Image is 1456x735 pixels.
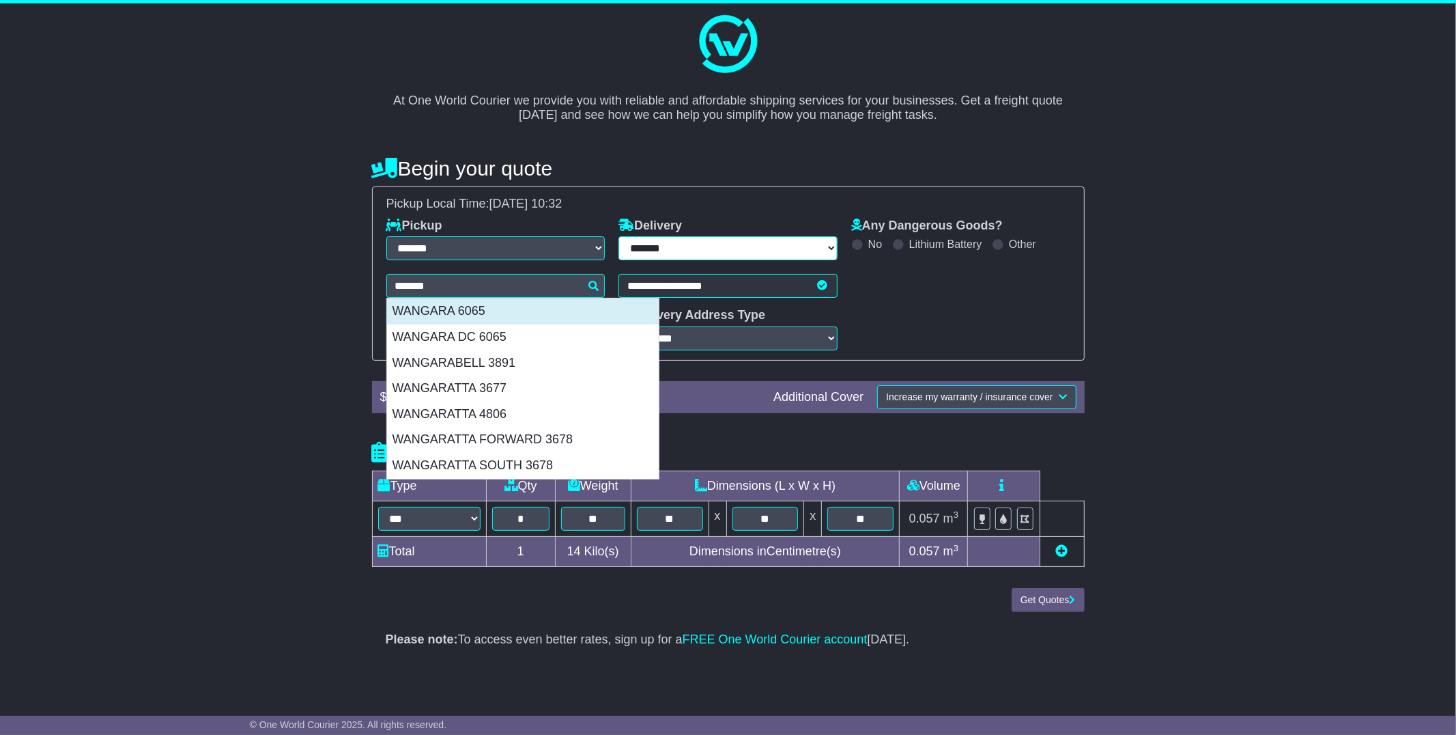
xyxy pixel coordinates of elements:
[909,544,940,558] span: 0.057
[387,324,659,350] div: WANGARA DC 6065
[387,376,659,402] div: WANGARATTA 3677
[380,197,1077,212] div: Pickup Local Time:
[631,471,900,501] td: Dimensions (L x W x H)
[372,471,486,501] td: Type
[1009,238,1036,251] label: Other
[618,219,682,234] label: Delivery
[900,471,968,501] td: Volume
[372,441,543,464] h4: Package details |
[804,501,822,537] td: x
[767,390,870,405] div: Additional Cover
[386,633,458,646] strong: Please note:
[683,633,868,646] a: FREE One World Courier account
[877,385,1076,409] button: Increase my warranty / insurance cover
[909,238,982,251] label: Lithium Battery
[709,501,726,537] td: x
[372,537,486,567] td: Total
[631,537,900,567] td: Dimensions in Centimetre(s)
[486,471,555,501] td: Qty
[387,402,659,428] div: WANGARATTA 4806
[373,390,767,405] div: $ FreightSafe warranty included
[1056,544,1068,558] a: Add new item
[555,537,631,567] td: Kilo(s)
[386,219,442,234] label: Pickup
[618,308,765,323] label: Delivery Address Type
[851,219,1003,234] label: Any Dangerous Goods?
[387,453,659,479] div: WANGARATTA SOUTH 3678
[868,238,882,251] label: No
[886,391,1053,402] span: Increase my warranty / insurance cover
[486,537,555,567] td: 1
[1012,588,1085,612] button: Get Quotes
[954,543,959,553] sup: 3
[909,512,940,525] span: 0.057
[386,79,1071,123] p: At One World Courier we provide you with reliable and affordable shipping services for your busin...
[943,512,959,525] span: m
[555,471,631,501] td: Weight
[489,197,562,210] span: [DATE] 10:32
[954,510,959,520] sup: 3
[694,10,762,79] img: One World Courier Logo - great freight rates
[387,350,659,376] div: WANGARABELL 3891
[387,299,659,324] div: WANGARA 6065
[372,157,1085,180] h4: Begin your quote
[250,719,447,730] span: © One World Courier 2025. All rights reserved.
[387,427,659,453] div: WANGARATTA FORWARD 3678
[386,633,1071,648] p: To access even better rates, sign up for a [DATE].
[943,544,959,558] span: m
[567,544,581,558] span: 14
